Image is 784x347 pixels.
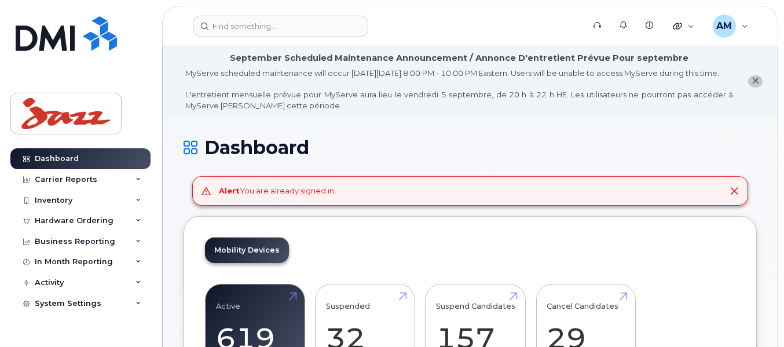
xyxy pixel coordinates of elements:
[219,185,336,196] div: You are already signed in.
[230,52,688,64] div: September Scheduled Maintenance Announcement / Annonce D'entretient Prévue Pour septembre
[184,137,757,158] h1: Dashboard
[748,75,763,87] button: close notification
[185,68,733,111] div: MyServe scheduled maintenance will occur [DATE][DATE] 8:00 PM - 10:00 PM Eastern. Users will be u...
[219,186,240,195] strong: Alert
[205,238,289,263] a: Mobility Devices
